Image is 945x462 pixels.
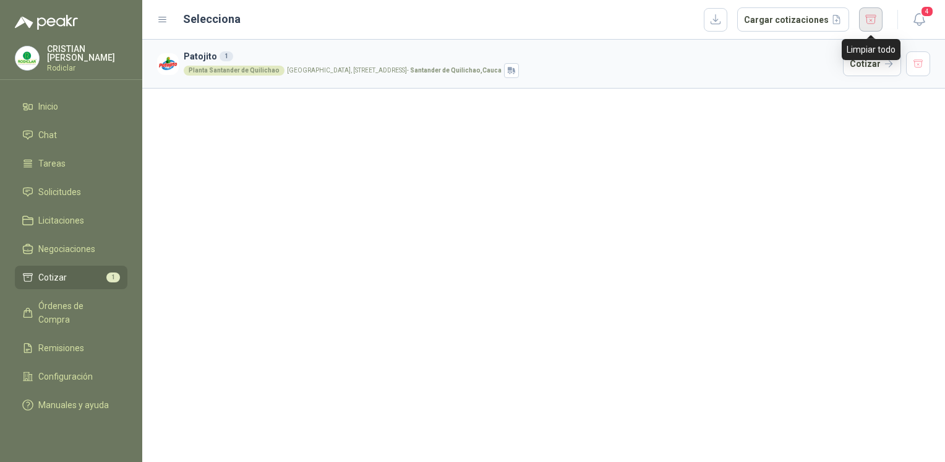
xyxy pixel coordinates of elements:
[15,237,127,261] a: Negociaciones
[47,64,127,72] p: Rodiclar
[15,266,127,289] a: Cotizar1
[38,299,116,326] span: Órdenes de Compra
[106,272,120,282] span: 1
[38,398,109,412] span: Manuales y ayuda
[15,46,39,70] img: Company Logo
[287,68,502,74] p: [GEOGRAPHIC_DATA], [STREET_ADDRESS] -
[38,128,57,142] span: Chat
[15,294,127,331] a: Órdenes de Compra
[920,6,934,17] span: 4
[38,271,67,284] span: Cotizar
[842,39,900,60] div: Limpiar todo
[15,336,127,360] a: Remisiones
[38,370,93,383] span: Configuración
[183,11,241,28] h2: Selecciona
[908,9,930,31] button: 4
[47,45,127,62] p: CRISTIAN [PERSON_NAME]
[843,51,901,76] button: Cotizar
[15,365,127,388] a: Configuración
[38,185,81,199] span: Solicitudes
[157,53,179,75] img: Company Logo
[15,180,127,204] a: Solicitudes
[15,15,78,30] img: Logo peakr
[184,66,284,76] div: Planta Santander de Quilichao
[15,152,127,175] a: Tareas
[38,214,84,227] span: Licitaciones
[38,100,58,113] span: Inicio
[220,51,233,61] div: 1
[15,393,127,417] a: Manuales y ayuda
[184,50,838,63] h3: Patojito
[38,341,84,355] span: Remisiones
[15,123,127,147] a: Chat
[15,95,127,118] a: Inicio
[38,242,95,256] span: Negociaciones
[737,7,849,32] button: Cargar cotizaciones
[15,209,127,232] a: Licitaciones
[38,157,66,170] span: Tareas
[410,67,502,74] strong: Santander de Quilichao , Cauca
